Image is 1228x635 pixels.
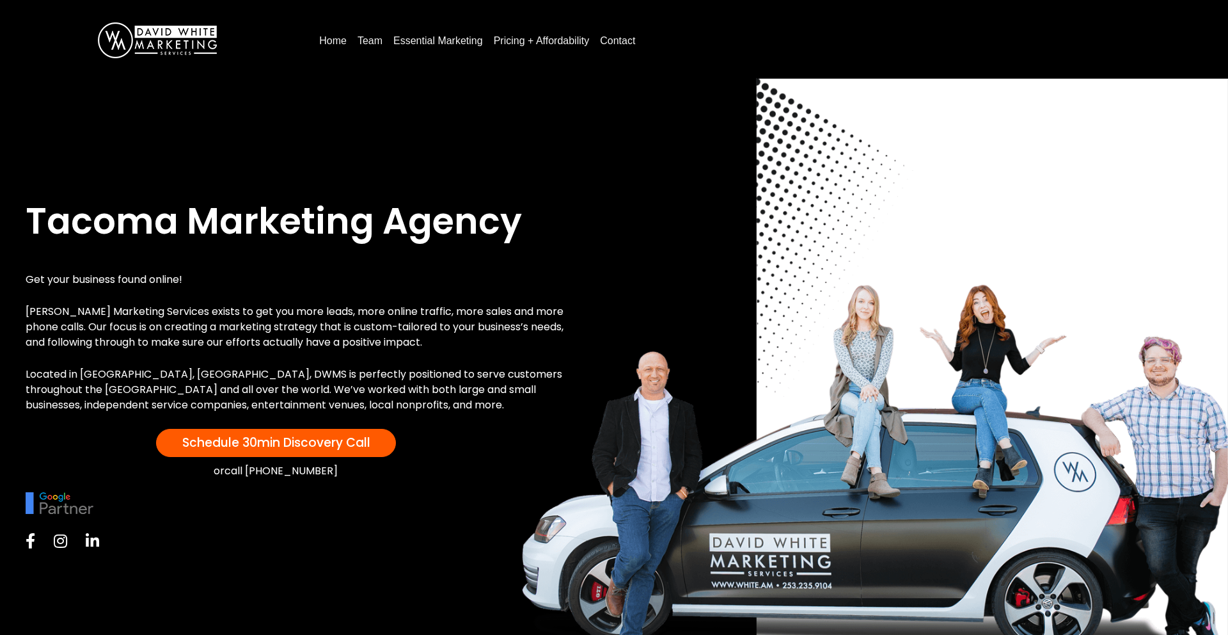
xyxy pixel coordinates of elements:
a: Schedule 30min Discovery Call [156,429,396,457]
a: Essential Marketing [388,31,488,51]
a: DavidWhite-Marketing-Logo [98,34,217,45]
a: call [PHONE_NUMBER] [224,463,338,478]
div: or [26,463,526,479]
img: DavidWhite-Marketing-Logo [98,22,217,58]
img: google-partner [26,492,93,514]
span: Schedule 30min Discovery Call [182,434,370,451]
a: Pricing + Affordability [489,31,595,51]
p: Located in [GEOGRAPHIC_DATA], [GEOGRAPHIC_DATA], DWMS is perfectly positioned to serve customers ... [26,367,577,413]
p: Get your business found online! [26,272,577,287]
span: Tacoma Marketing Agency [26,196,522,246]
p: [PERSON_NAME] Marketing Services exists to get you more leads, more online traffic, more sales an... [26,304,577,350]
a: Contact [595,31,640,51]
a: Team [352,31,388,51]
a: Home [314,31,352,51]
nav: Menu [314,30,1202,51]
picture: google-partner [26,497,93,508]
